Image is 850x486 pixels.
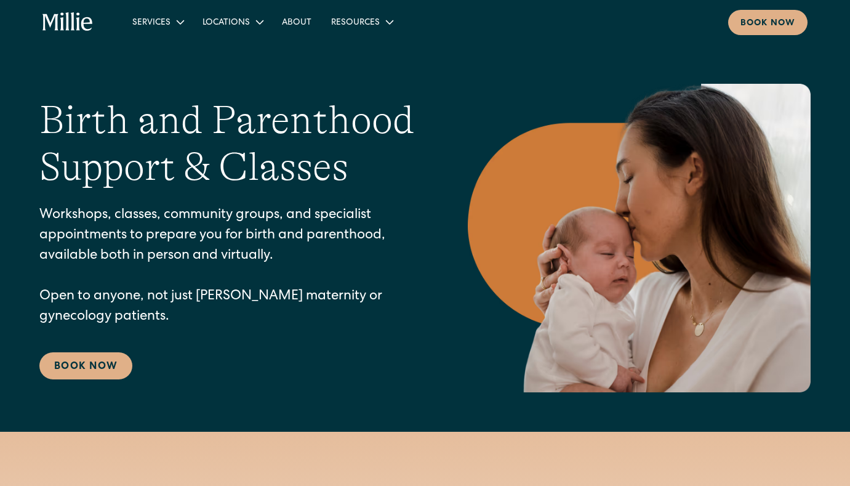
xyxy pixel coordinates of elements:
[39,97,419,192] h1: Birth and Parenthood Support & Classes
[728,10,808,35] a: Book now
[468,84,811,392] img: Mother kissing her newborn on the forehead, capturing a peaceful moment of love and connection in...
[39,206,419,328] p: Workshops, classes, community groups, and specialist appointments to prepare you for birth and pa...
[331,17,380,30] div: Resources
[39,352,132,379] a: Book Now
[202,17,250,30] div: Locations
[321,12,402,32] div: Resources
[193,12,272,32] div: Locations
[42,12,93,32] a: home
[132,17,170,30] div: Services
[122,12,193,32] div: Services
[740,17,795,30] div: Book now
[272,12,321,32] a: About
